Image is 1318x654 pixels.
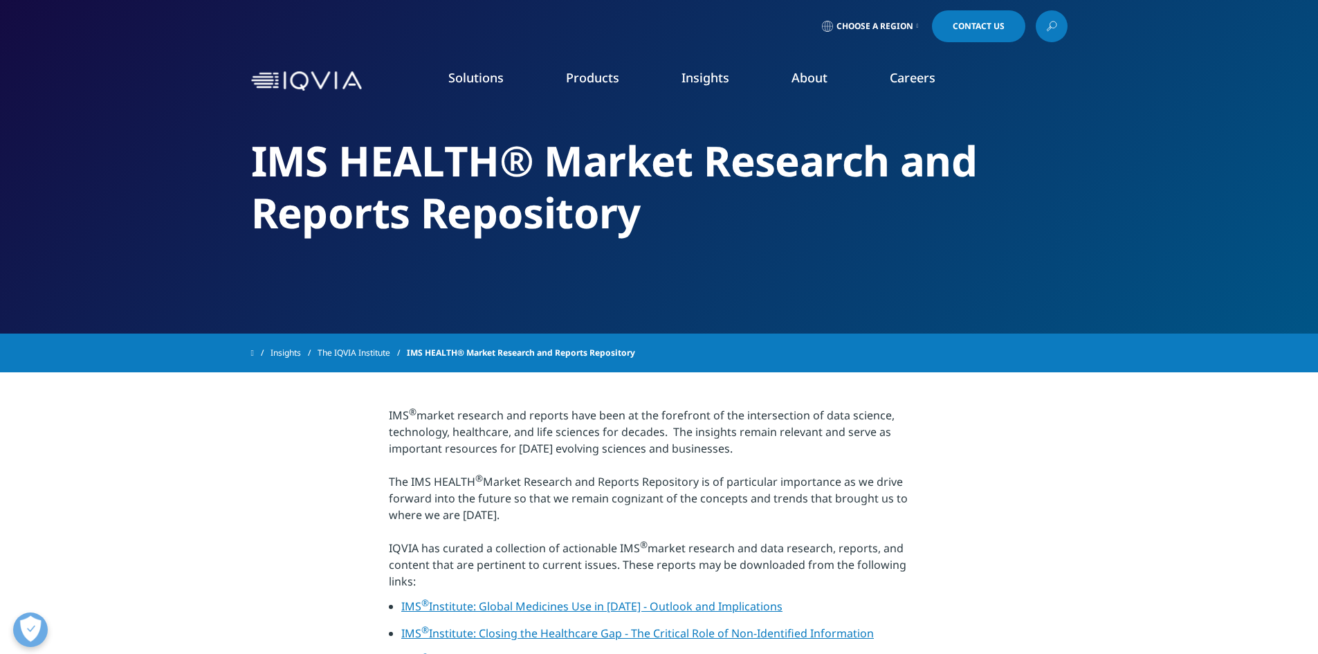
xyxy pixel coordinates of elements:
a: Products [566,69,619,86]
a: Contact Us [932,10,1025,42]
button: Άνοιγμα προτιμήσεων [13,612,48,647]
p: IMS market research and reports have been at the forefront of the intersection of data science, t... [389,407,929,598]
h2: IMS HEALTH® Market Research and Reports Repository [251,135,1068,239]
a: Insights [681,69,729,86]
sup: ® [475,472,483,484]
a: IMS®Institute: Closing the Healthcare Gap - The Critical Role of Non-Identified Information [401,626,874,641]
span: Choose a Region [836,21,913,32]
nav: Primary [367,48,1068,113]
a: The IQVIA Institute [318,340,407,365]
a: Careers [890,69,935,86]
img: IQVIA Healthcare Information Technology and Pharma Clinical Research Company [251,71,362,91]
a: Solutions [448,69,504,86]
span: Contact Us [953,22,1005,30]
sup: ® [421,624,429,636]
span: IMS HEALTH® Market Research and Reports Repository [407,340,635,365]
sup: ® [409,406,417,418]
a: IMS®Institute: Global Medicines Use in [DATE] - Outlook and Implications [401,599,782,614]
sup: ® [421,597,429,609]
a: About [791,69,827,86]
sup: ® [640,538,648,551]
a: Insights [271,340,318,365]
